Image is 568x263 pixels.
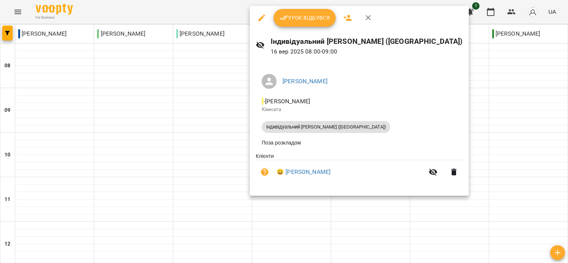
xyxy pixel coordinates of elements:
span: Урок відбувся [280,13,330,22]
p: 16 вер 2025 08:00 - 09:00 [271,47,463,56]
ul: Клієнти [256,152,463,187]
p: Кімната [262,106,457,113]
a: [PERSON_NAME] [283,78,327,85]
li: Поза розкладом [256,136,463,149]
button: Візит ще не сплачено. Додати оплату? [256,163,274,181]
span: - [PERSON_NAME] [262,98,312,105]
span: Індивідуальний [PERSON_NAME] ([GEOGRAPHIC_DATA]) [262,124,390,130]
h6: Індивідуальний [PERSON_NAME] ([GEOGRAPHIC_DATA]) [271,36,463,47]
a: 😀 [PERSON_NAME] [277,168,330,176]
button: Урок відбувся [274,9,336,27]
